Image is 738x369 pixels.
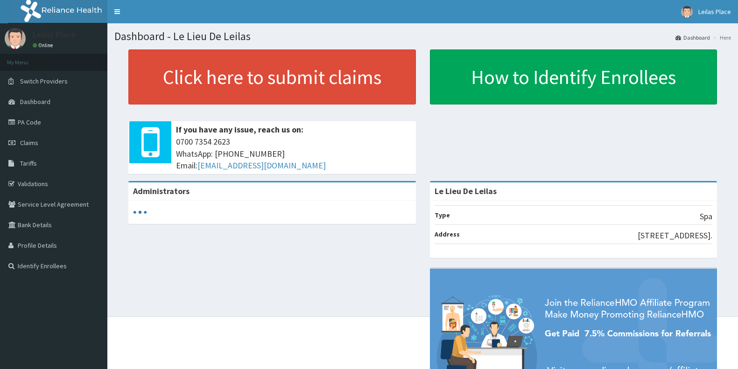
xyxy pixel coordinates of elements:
span: 0700 7354 2623 WhatsApp: [PHONE_NUMBER] Email: [176,136,411,172]
b: Type [435,211,450,219]
b: Address [435,230,460,238]
a: Dashboard [675,34,710,42]
a: [EMAIL_ADDRESS][DOMAIN_NAME] [197,160,326,171]
a: How to Identify Enrollees [430,49,717,104]
h1: Dashboard - Le Lieu De Leilas [114,30,731,42]
b: Administrators [133,186,190,196]
span: Claims [20,139,38,147]
strong: Le Lieu De Leilas [435,186,497,196]
p: Spa [700,210,712,223]
svg: audio-loading [133,205,147,219]
span: Leilas Place [698,7,731,16]
span: Dashboard [20,97,50,106]
span: Tariffs [20,159,37,167]
li: Here [711,34,731,42]
a: Online [33,42,55,49]
p: Leilas Place [33,30,76,39]
b: If you have any issue, reach us on: [176,124,303,135]
img: User Image [681,6,693,18]
span: Switch Providers [20,77,68,85]
a: Click here to submit claims [128,49,416,104]
p: [STREET_ADDRESS]. [638,230,712,242]
img: User Image [5,28,26,49]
